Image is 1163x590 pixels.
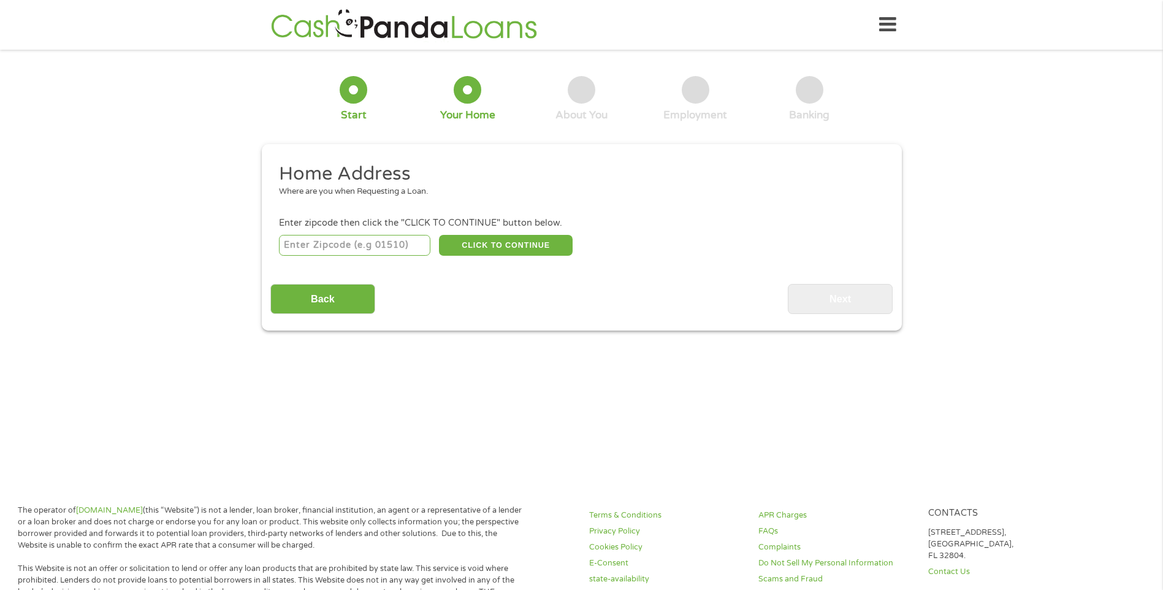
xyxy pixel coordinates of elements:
a: FAQs [758,526,913,537]
h2: Home Address [279,162,875,186]
img: GetLoanNow Logo [267,7,541,42]
div: About You [555,109,608,122]
p: The operator of (this “Website”) is not a lender, loan broker, financial institution, an agent or... [18,505,527,551]
a: Contact Us [928,566,1083,578]
div: Your Home [440,109,495,122]
div: Employment [663,109,727,122]
a: Scams and Fraud [758,573,913,585]
input: Enter Zipcode (e.g 01510) [279,235,430,256]
a: Do Not Sell My Personal Information [758,557,913,569]
div: Banking [789,109,829,122]
h4: Contacts [928,508,1083,519]
a: Privacy Policy [589,526,744,537]
a: Complaints [758,542,913,553]
a: E-Consent [589,557,744,569]
input: Next [788,284,893,314]
div: Where are you when Requesting a Loan. [279,186,875,198]
a: Terms & Conditions [589,510,744,521]
div: Start [341,109,367,122]
a: state-availability [589,573,744,585]
a: APR Charges [758,510,913,521]
a: [DOMAIN_NAME] [76,505,143,515]
p: [STREET_ADDRESS], [GEOGRAPHIC_DATA], FL 32804. [928,527,1083,562]
input: Back [270,284,375,314]
div: Enter zipcode then click the "CLICK TO CONTINUE" button below. [279,216,883,230]
button: CLICK TO CONTINUE [439,235,573,256]
a: Cookies Policy [589,542,744,553]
